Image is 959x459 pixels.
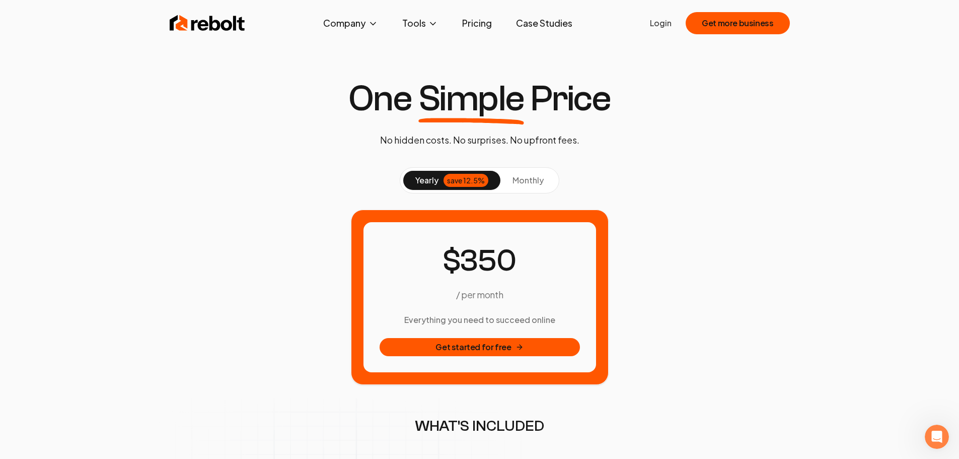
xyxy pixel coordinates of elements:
div: save 12.5% [444,174,488,187]
p: / per month [456,288,503,302]
button: Get started for free [380,338,580,356]
h2: WHAT'S INCLUDED [335,417,625,435]
a: Case Studies [508,13,580,33]
span: monthly [512,175,544,185]
span: Simple [418,81,524,117]
button: Tools [394,13,446,33]
h3: Everything you need to succeed online [380,314,580,326]
h1: One Price [348,81,611,117]
button: Get more business [686,12,789,34]
a: Login [650,17,672,29]
a: Pricing [454,13,500,33]
img: Rebolt Logo [170,13,245,33]
p: No hidden costs. No surprises. No upfront fees. [380,133,579,147]
button: yearlysave 12.5% [403,171,500,190]
button: Company [315,13,386,33]
span: yearly [415,174,438,186]
iframe: Intercom live chat [925,425,949,449]
button: monthly [500,171,556,190]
